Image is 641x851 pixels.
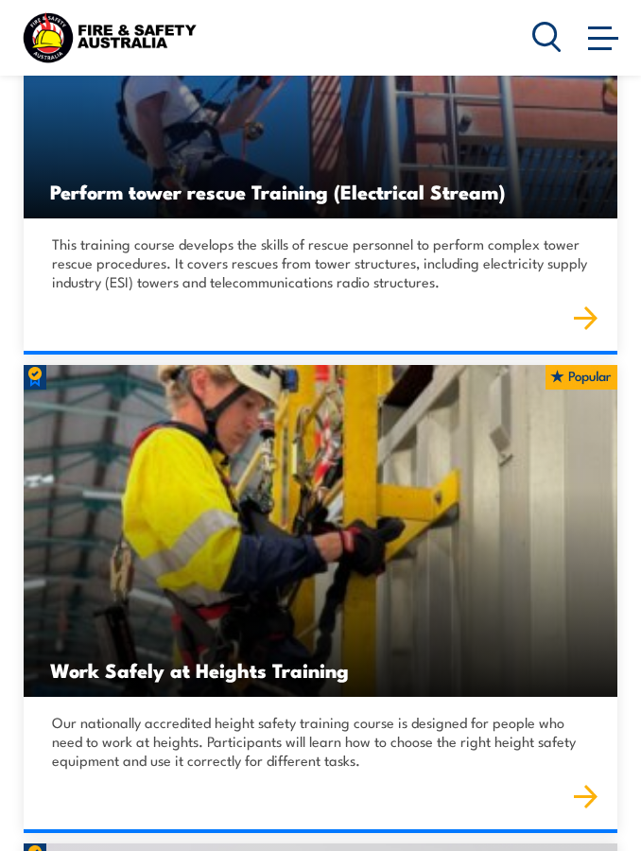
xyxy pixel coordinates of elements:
a: Work Safely at Heights Training [24,365,617,697]
h3: Perform tower rescue Training (Electrical Stream) [50,181,591,202]
p: Our nationally accredited height safety training course is designed for people who need to work a... [52,713,589,770]
p: This training course develops the skills of rescue personnel to perform complex tower rescue proc... [52,234,589,291]
h3: Work Safely at Heights Training [50,659,591,681]
img: Work Safely at Heights Training (1) [24,365,617,697]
